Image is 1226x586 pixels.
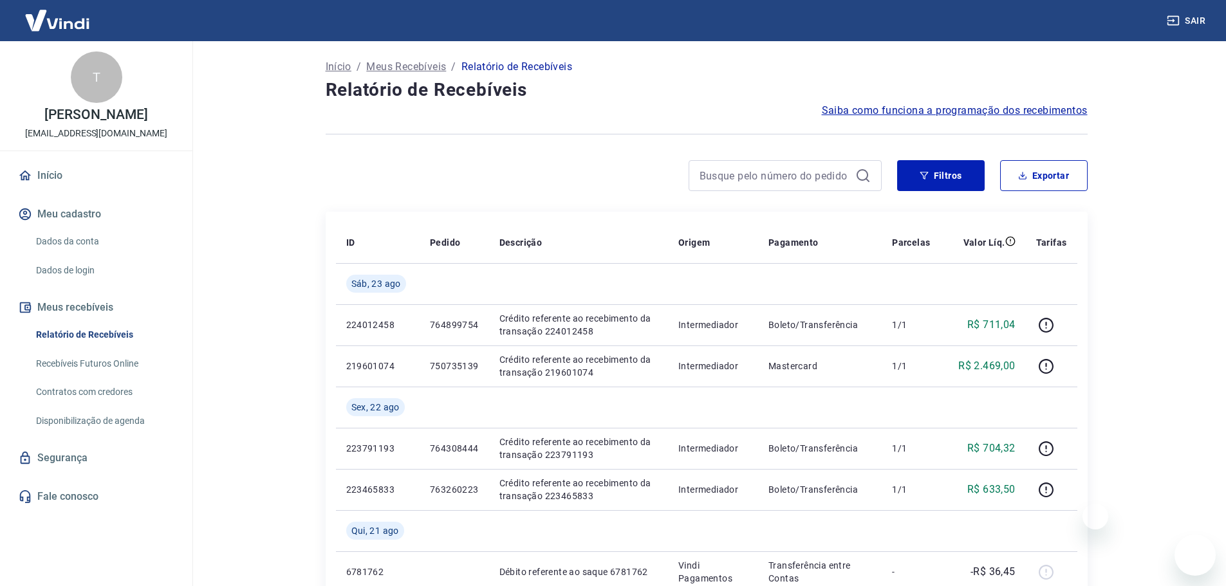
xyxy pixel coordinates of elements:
p: Boleto/Transferência [768,483,871,496]
p: Crédito referente ao recebimento da transação 223791193 [499,435,658,461]
p: - [892,565,930,578]
p: R$ 704,32 [967,441,1016,456]
p: 1/1 [892,483,930,496]
p: 223465833 [346,483,409,496]
p: 223791193 [346,442,409,455]
img: Vindi [15,1,99,40]
p: Intermediador [678,318,748,331]
a: Contratos com credores [31,379,177,405]
p: [PERSON_NAME] [44,108,147,122]
iframe: Fechar mensagem [1082,504,1108,529]
a: Disponibilização de agenda [31,408,177,434]
a: Início [15,161,177,190]
p: Vindi Pagamentos [678,559,748,585]
p: Boleto/Transferência [768,318,871,331]
p: 224012458 [346,318,409,331]
p: 764899754 [430,318,479,331]
p: R$ 633,50 [967,482,1016,497]
a: Recebíveis Futuros Online [31,351,177,377]
button: Meus recebíveis [15,293,177,322]
div: T [71,51,122,103]
p: Crédito referente ao recebimento da transação 223465833 [499,477,658,502]
a: Início [326,59,351,75]
p: Crédito referente ao recebimento da transação 219601074 [499,353,658,379]
button: Meu cadastro [15,200,177,228]
p: Débito referente ao saque 6781762 [499,565,658,578]
p: 764308444 [430,442,479,455]
p: 750735139 [430,360,479,372]
p: / [357,59,361,75]
p: Intermediador [678,360,748,372]
p: 219601074 [346,360,409,372]
p: Origem [678,236,710,249]
a: Saiba como funciona a programação dos recebimentos [822,103,1088,118]
a: Fale conosco [15,482,177,511]
p: Valor Líq. [963,236,1005,249]
p: Intermediador [678,442,748,455]
p: ID [346,236,355,249]
p: Crédito referente ao recebimento da transação 224012458 [499,312,658,338]
span: Qui, 21 ago [351,524,399,537]
p: Mastercard [768,360,871,372]
p: R$ 711,04 [967,317,1016,333]
p: R$ 2.469,00 [958,358,1015,374]
p: [EMAIL_ADDRESS][DOMAIN_NAME] [25,127,167,140]
p: Parcelas [892,236,930,249]
p: Boleto/Transferência [768,442,871,455]
p: Descrição [499,236,543,249]
button: Sair [1164,9,1211,33]
button: Exportar [1000,160,1088,191]
p: -R$ 36,45 [971,564,1016,580]
p: 1/1 [892,360,930,372]
input: Busque pelo número do pedido [700,166,850,185]
p: Relatório de Recebíveis [461,59,572,75]
a: Dados de login [31,257,177,284]
p: 1/1 [892,442,930,455]
p: Intermediador [678,483,748,496]
p: / [451,59,456,75]
p: Pagamento [768,236,819,249]
button: Filtros [897,160,985,191]
p: 1/1 [892,318,930,331]
span: Sex, 22 ago [351,401,400,414]
h4: Relatório de Recebíveis [326,77,1088,103]
p: 6781762 [346,565,409,578]
p: Transferência entre Contas [768,559,871,585]
p: 763260223 [430,483,479,496]
iframe: Botão para abrir a janela de mensagens [1175,535,1216,576]
a: Dados da conta [31,228,177,255]
a: Segurança [15,444,177,472]
a: Relatório de Recebíveis [31,322,177,348]
a: Meus Recebíveis [366,59,446,75]
span: Sáb, 23 ago [351,277,401,290]
p: Tarifas [1036,236,1067,249]
p: Pedido [430,236,460,249]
